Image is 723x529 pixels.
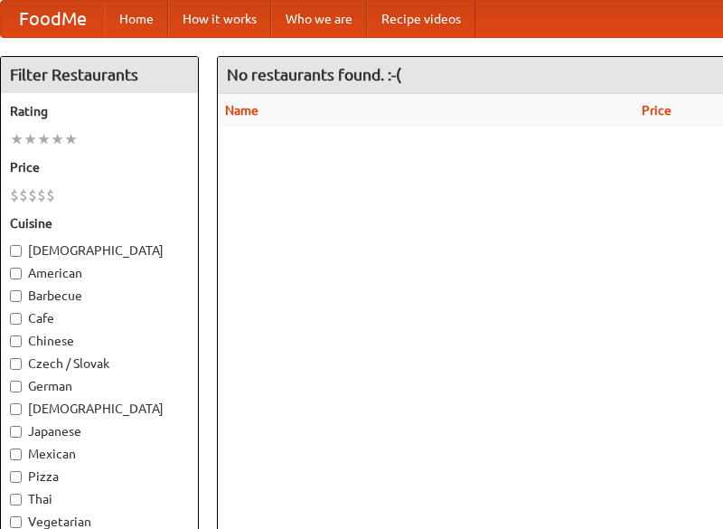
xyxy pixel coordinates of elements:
input: [DEMOGRAPHIC_DATA] [10,245,22,257]
li: $ [28,185,37,205]
li: ★ [23,129,37,149]
input: Chinese [10,335,22,347]
h5: Cuisine [10,214,189,232]
label: Czech / Slovak [10,354,189,373]
a: Price [642,103,671,118]
input: Cafe [10,313,22,325]
input: German [10,381,22,392]
li: $ [46,185,55,205]
label: Pizza [10,468,189,486]
li: $ [10,185,19,205]
li: ★ [51,129,64,149]
label: Thai [10,490,189,508]
label: German [10,377,189,395]
label: Mexican [10,445,189,463]
h4: Filter Restaurants [1,57,198,93]
a: Name [225,103,258,118]
label: Barbecue [10,287,189,305]
a: Recipe videos [367,1,475,37]
a: Who we are [271,1,367,37]
input: American [10,268,22,279]
li: $ [37,185,46,205]
input: Czech / Slovak [10,358,22,370]
a: How it works [168,1,271,37]
input: Mexican [10,449,22,460]
li: ★ [37,129,51,149]
li: $ [19,185,28,205]
ng-pluralize: No restaurants found. :-( [227,66,401,83]
input: Pizza [10,471,22,483]
label: American [10,264,189,282]
input: [DEMOGRAPHIC_DATA] [10,403,22,415]
li: ★ [10,129,23,149]
a: Home [105,1,168,37]
input: Thai [10,494,22,505]
label: Japanese [10,422,189,440]
input: Vegetarian [10,516,22,528]
label: [DEMOGRAPHIC_DATA] [10,400,189,418]
input: Barbecue [10,290,22,302]
h5: Price [10,158,189,176]
label: Cafe [10,309,189,327]
a: FoodMe [1,1,105,37]
input: Japanese [10,426,22,438]
label: Chinese [10,332,189,350]
label: [DEMOGRAPHIC_DATA] [10,241,189,260]
h5: Rating [10,102,189,120]
li: ★ [64,129,78,149]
